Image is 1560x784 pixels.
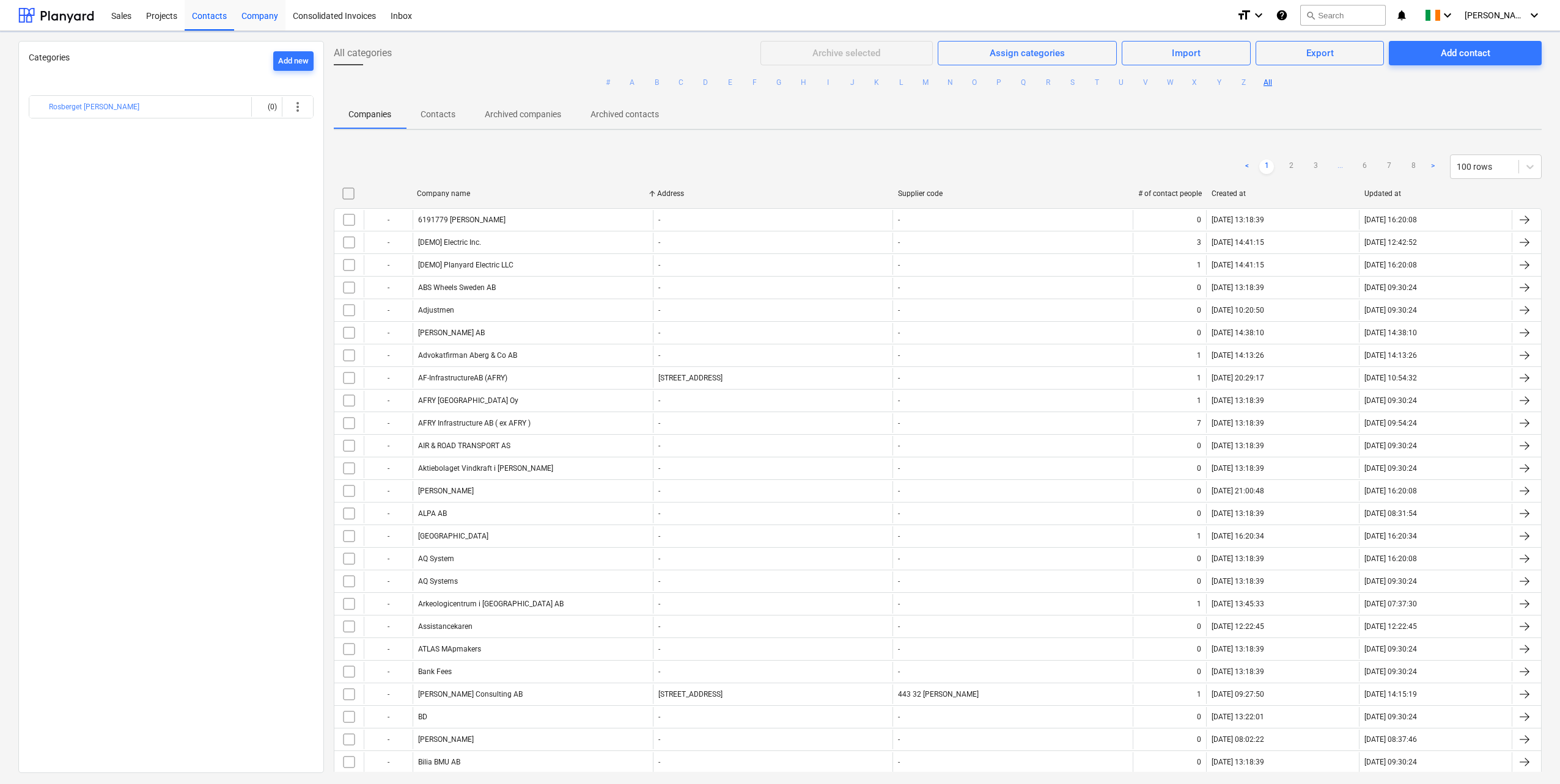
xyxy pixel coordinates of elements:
[658,374,723,382] div: [STREET_ADDRESS]
[1357,159,1372,174] a: Page 6
[1197,419,1201,427] div: 7
[898,238,900,247] div: -
[1364,622,1417,631] div: [DATE] 12:22:45
[1212,464,1264,473] div: [DATE] 13:18:39
[364,572,413,591] div: -
[657,189,888,198] div: Address
[1364,667,1417,676] div: [DATE] 09:30:24
[418,758,460,766] div: Bilia BMU AB
[364,684,413,704] div: -
[1236,75,1251,90] button: Z
[658,261,660,269] div: -
[1426,159,1440,174] a: Next page
[418,216,506,224] div: 6191779 [PERSON_NAME]
[418,713,427,721] div: BD
[1364,532,1417,540] div: [DATE] 16:20:34
[898,351,900,360] div: -
[364,730,413,749] div: -
[364,752,413,772] div: -
[967,75,982,90] button: O
[1300,5,1386,26] button: Search
[1256,41,1384,65] button: Export
[1364,645,1417,653] div: [DATE] 09:30:24
[1212,645,1264,653] div: [DATE] 13:18:39
[418,600,564,608] div: Arkeologicentrum i [GEOGRAPHIC_DATA] AB
[898,735,900,744] div: -
[418,622,473,631] div: Assistancekaren
[869,75,884,90] button: K
[658,351,660,360] div: -
[898,645,900,653] div: -
[418,464,553,473] div: Aktiebolaget Vindkraft i [PERSON_NAME]
[364,504,413,523] div: -
[364,639,413,659] div: -
[1306,45,1334,61] div: Export
[49,100,139,114] button: Rosberget [PERSON_NAME]
[1122,41,1251,65] button: Import
[1197,216,1201,224] div: 0
[1364,600,1417,608] div: [DATE] 07:37:30
[1382,159,1396,174] a: Page 7
[1212,600,1264,608] div: [DATE] 13:45:33
[364,459,413,478] div: -
[418,306,454,314] div: Adjustmen
[845,75,859,90] button: J
[1240,159,1254,174] a: Previous page
[418,509,447,518] div: ALPA AB
[1065,75,1080,90] button: S
[1212,690,1264,699] div: [DATE] 09:27:50
[658,328,660,337] div: -
[290,100,305,114] span: more_vert
[29,53,70,62] span: Categories
[658,396,660,405] div: -
[990,45,1065,61] div: Assign categories
[898,374,900,382] div: -
[1364,441,1417,450] div: [DATE] 09:30:24
[1197,758,1201,766] div: 0
[1364,306,1417,314] div: [DATE] 09:30:24
[418,261,513,269] div: [DEMO] Planyard Electric LLC
[273,51,314,71] button: Add new
[658,283,660,292] div: -
[898,328,900,337] div: -
[364,210,413,230] div: -
[1364,577,1417,586] div: [DATE] 09:30:24
[649,75,664,90] button: B
[1089,75,1104,90] button: T
[1212,487,1264,495] div: [DATE] 21:00:48
[1364,396,1417,405] div: [DATE] 09:30:24
[418,532,488,540] div: [GEOGRAPHIC_DATA]
[1212,713,1264,721] div: [DATE] 13:22:01
[658,419,660,427] div: -
[278,54,309,68] div: Add new
[658,600,660,608] div: -
[418,735,474,744] div: [PERSON_NAME]
[1040,75,1055,90] button: R
[1308,159,1323,174] a: Page 3
[898,261,900,269] div: -
[1212,189,1355,198] div: Created at
[1364,419,1417,427] div: [DATE] 09:54:24
[418,419,531,427] div: AFRY Infrastructure AB ( ex AFRY )
[820,75,835,90] button: I
[1197,328,1201,337] div: 0
[658,667,660,676] div: -
[898,532,900,540] div: -
[1212,306,1264,314] div: [DATE] 10:20:50
[1212,441,1264,450] div: [DATE] 13:18:39
[658,645,660,653] div: -
[1212,532,1264,540] div: [DATE] 16:20:34
[1389,41,1542,65] button: Add contact
[1396,8,1408,23] i: notifications
[898,306,900,314] div: -
[348,108,391,121] p: Companies
[898,577,900,586] div: -
[1197,532,1201,540] div: 1
[1212,622,1264,631] div: [DATE] 12:22:45
[1114,75,1128,90] button: U
[1187,75,1202,90] button: X
[1364,216,1417,224] div: [DATE] 16:20:08
[898,216,900,224] div: -
[418,374,507,382] div: AF-InfrastructureAB (AFRY)
[600,75,615,90] button: #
